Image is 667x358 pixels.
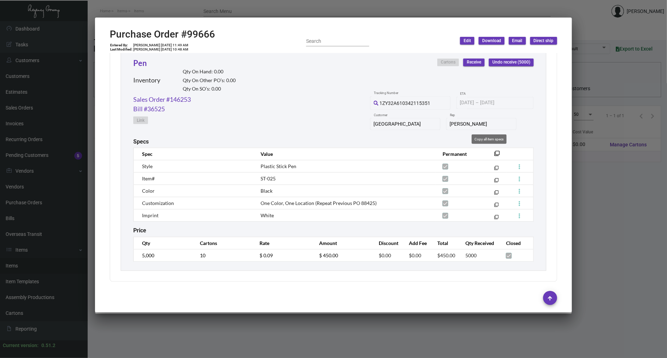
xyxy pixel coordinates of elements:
[312,237,372,250] th: Amount
[480,100,514,106] input: End date
[183,69,236,75] h2: Qty On Hand: 0.00
[460,37,474,45] button: Edit
[436,148,484,160] th: Permanent
[253,237,312,250] th: Rate
[142,200,174,206] span: Customization
[261,188,272,194] span: Black
[137,118,144,124] span: Link
[464,38,471,44] span: Edit
[476,100,479,106] span: –
[3,342,39,349] div: Current version:
[134,148,254,160] th: Spec
[409,253,422,259] span: $0.00
[133,43,189,47] td: [PERSON_NAME] [DATE] 11:49 AM
[380,100,431,106] span: 1ZY32A610342115351
[133,104,165,114] a: Bill #36525
[437,253,455,259] span: $450.00
[133,117,148,124] button: Link
[254,148,436,160] th: Value
[379,253,391,259] span: $0.00
[430,237,458,250] th: Total
[110,28,215,40] h2: Purchase Order #99666
[133,227,146,234] h2: Price
[142,163,153,169] span: Style
[459,237,499,250] th: Qty Received
[467,59,481,65] span: Receive
[494,192,499,196] mat-icon: filter_none
[489,59,534,66] button: Undo receive (5000)
[402,237,430,250] th: Add Fee
[133,58,147,68] a: Pen
[530,37,557,45] button: Direct ship
[41,342,55,349] div: 0.51.2
[534,38,554,44] span: Direct ship
[133,77,160,84] h2: Inventory
[261,163,296,169] span: Plastic Stick Pen
[494,204,499,208] mat-icon: filter_none
[499,237,533,250] th: Closed
[183,78,236,84] h2: Qty On Other PO’s: 0.00
[133,95,191,104] a: Sales Order #146253
[133,138,149,145] h2: Specs
[142,212,159,218] span: Imprint
[512,38,523,44] span: Email
[492,59,530,65] span: Undo receive (5000)
[142,188,155,194] span: Color
[372,237,402,250] th: Discount
[110,43,133,47] td: Entered By:
[261,200,377,206] span: One Color, One Location (Repeat Previous PO 88425)
[142,175,155,181] span: Item#
[482,38,501,44] span: Download
[441,59,456,65] span: Cartons
[463,59,485,66] button: Receive
[261,175,276,181] span: ST-025
[437,59,459,66] button: Cartons
[466,253,477,259] span: 5000
[509,37,526,45] button: Email
[134,237,193,250] th: Qty
[133,47,189,52] td: [PERSON_NAME] [DATE] 10:48 AM
[261,212,274,218] span: White
[479,37,505,45] button: Download
[494,179,499,184] mat-icon: filter_none
[193,237,253,250] th: Cartons
[494,216,499,221] mat-icon: filter_none
[494,153,500,158] mat-icon: filter_none
[183,86,236,92] h2: Qty On SO’s: 0.00
[460,100,474,106] input: Start date
[494,167,499,172] mat-icon: filter_none
[472,134,507,144] div: Copy all item specs
[110,47,133,52] td: Last Modified:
